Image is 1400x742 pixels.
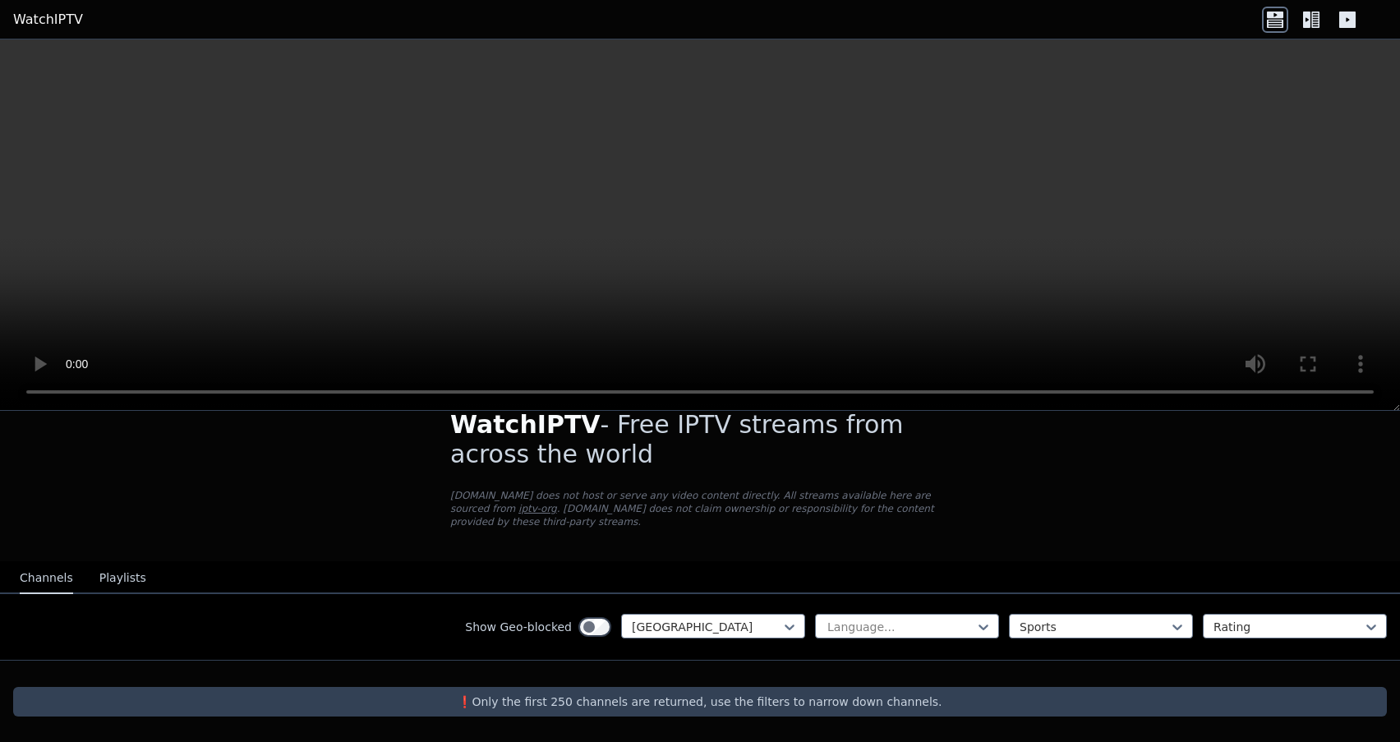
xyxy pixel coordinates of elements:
label: Show Geo-blocked [465,619,572,635]
span: WatchIPTV [450,410,601,439]
a: iptv-org [518,503,557,514]
button: Channels [20,563,73,594]
button: Playlists [99,563,146,594]
p: [DOMAIN_NAME] does not host or serve any video content directly. All streams available here are s... [450,489,950,528]
p: ❗️Only the first 250 channels are returned, use the filters to narrow down channels. [20,694,1380,710]
h1: - Free IPTV streams from across the world [450,410,950,469]
a: WatchIPTV [13,10,83,30]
